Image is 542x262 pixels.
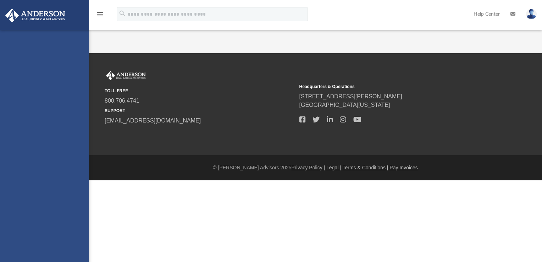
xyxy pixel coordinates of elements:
[105,71,147,80] img: Anderson Advisors Platinum Portal
[96,13,104,18] a: menu
[299,83,489,90] small: Headquarters & Operations
[299,93,402,99] a: [STREET_ADDRESS][PERSON_NAME]
[292,165,325,170] a: Privacy Policy |
[326,165,341,170] a: Legal |
[526,9,537,19] img: User Pic
[105,118,201,124] a: [EMAIL_ADDRESS][DOMAIN_NAME]
[118,10,126,17] i: search
[105,98,139,104] a: 800.706.4741
[96,10,104,18] i: menu
[89,164,542,171] div: © [PERSON_NAME] Advisors 2025
[105,88,294,94] small: TOLL FREE
[3,9,67,22] img: Anderson Advisors Platinum Portal
[105,108,294,114] small: SUPPORT
[343,165,388,170] a: Terms & Conditions |
[389,165,417,170] a: Pay Invoices
[299,102,390,108] a: [GEOGRAPHIC_DATA][US_STATE]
